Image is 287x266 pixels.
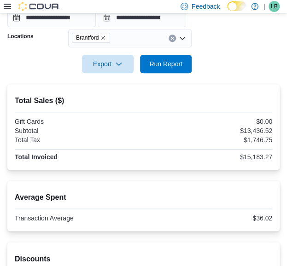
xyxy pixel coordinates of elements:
input: Dark Mode [227,1,246,11]
strong: Total Invoiced [15,153,58,161]
div: Lori Burns [269,1,280,12]
button: Export [82,55,134,73]
span: Run Report [149,59,182,69]
span: Export [88,55,128,73]
span: Feedback [192,2,220,11]
div: $36.02 [146,214,273,222]
img: Cova [18,2,60,11]
button: Run Report [140,55,192,73]
input: Press the down key to open a popover containing a calendar. [7,9,96,27]
span: Brantford [72,33,110,43]
span: Brantford [76,33,99,42]
span: Dark Mode [227,11,228,12]
span: LB [271,1,278,12]
button: Remove Brantford from selection in this group [100,35,106,40]
div: Subtotal [15,127,142,134]
div: $1,746.75 [146,136,273,144]
h2: Average Spent [15,192,272,203]
div: Transaction Average [15,214,142,222]
button: Clear input [169,35,176,42]
div: $15,183.27 [146,153,273,161]
label: Locations [7,33,34,40]
div: $0.00 [146,118,273,125]
button: Open list of options [179,35,186,42]
h2: Discounts [15,253,272,264]
div: $13,436.52 [146,127,273,134]
div: Total Tax [15,136,142,144]
input: Press the down key to open a popover containing a calendar. [98,9,186,27]
div: Gift Cards [15,118,142,125]
p: | [263,1,265,12]
h2: Total Sales ($) [15,95,272,106]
